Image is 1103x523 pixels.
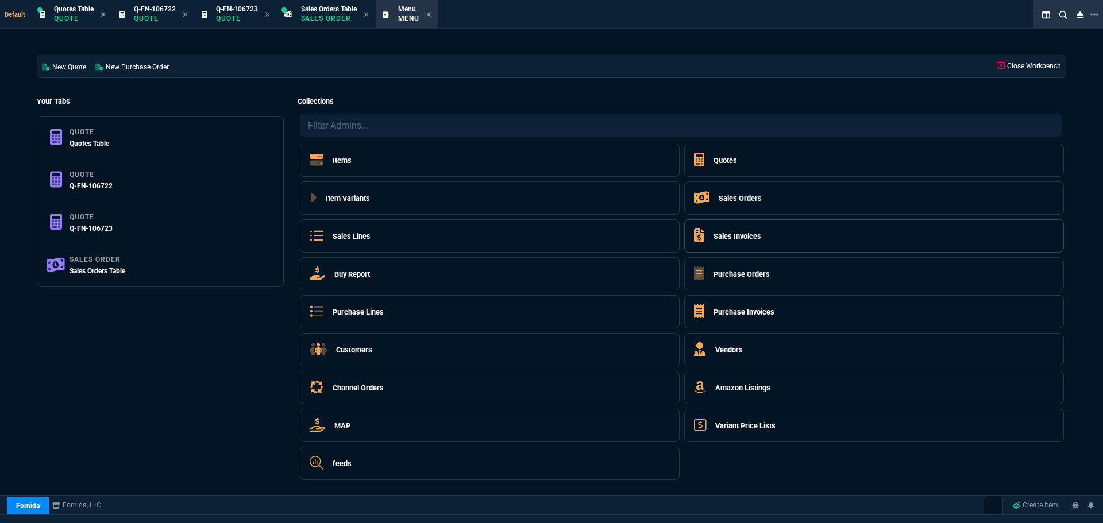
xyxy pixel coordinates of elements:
h5: Sales Invoices [714,231,761,242]
p: Sales Order [70,255,125,264]
a: New Purchase Order [91,55,173,77]
h5: Channel Orders [333,382,384,393]
a: Create Item [1008,497,1063,514]
h5: Quotes [714,155,737,166]
h5: Items [333,155,352,166]
p: Sales Order [301,14,357,23]
nx-icon: Close Tab [101,10,106,20]
nx-icon: Split Panels [1038,8,1055,22]
nx-icon: Close Tab [183,10,188,20]
h5: Item Variants [326,193,370,204]
span: Sales Orders Table [301,5,357,13]
span: Q-FN-106723 [70,224,113,233]
h5: Purchase Orders [714,269,770,280]
nx-icon: Search [1055,8,1072,22]
h5: Your Tabs [37,96,284,107]
h5: Amazon Listings [715,382,770,393]
h5: Customers [336,344,372,355]
a: REPORT A BUG [1067,495,1083,515]
a: msbcCompanyName [49,500,105,510]
a: New Quote [37,55,91,77]
h5: feeds [333,458,352,469]
span: Q-FN-106723 [216,5,258,13]
h5: Sales Orders [719,193,762,204]
nx-icon: Close Workbench [1072,8,1088,22]
span: Quotes Table [70,140,109,148]
span: Q-FN-106722 [70,182,113,190]
a: Notifications [1083,495,1099,515]
p: Quote [70,127,109,137]
p: Quote [54,14,94,23]
span: Quotes Table [54,5,94,13]
h5: Purchase Lines [333,307,384,317]
p: Quote [70,170,113,179]
nx-icon: Close Tab [364,10,369,20]
span: Menu [398,5,416,13]
h5: Buy Report [334,269,370,280]
h5: Collections [298,96,1066,107]
nx-icon: Open New Tab [1090,9,1098,20]
a: Close Workbench [992,55,1066,77]
nx-icon: Close Tab [426,10,431,20]
p: Menu [398,14,420,23]
p: Quote [134,14,176,23]
h5: Sales Lines [333,231,371,242]
nx-icon: Close Tab [265,10,270,20]
h5: Purchase Invoices [714,307,774,317]
a: Fornida [7,497,49,514]
h5: MAP [334,420,350,431]
span: Default [5,11,30,18]
h5: Variant Price Lists [715,420,776,431]
h5: Vendors [715,344,743,355]
span: Sales Orders Table [70,267,125,275]
p: Quote [216,14,258,23]
p: Quote [70,212,113,222]
span: Q-FN-106722 [134,5,176,13]
input: Filter Admins... [300,114,1062,137]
